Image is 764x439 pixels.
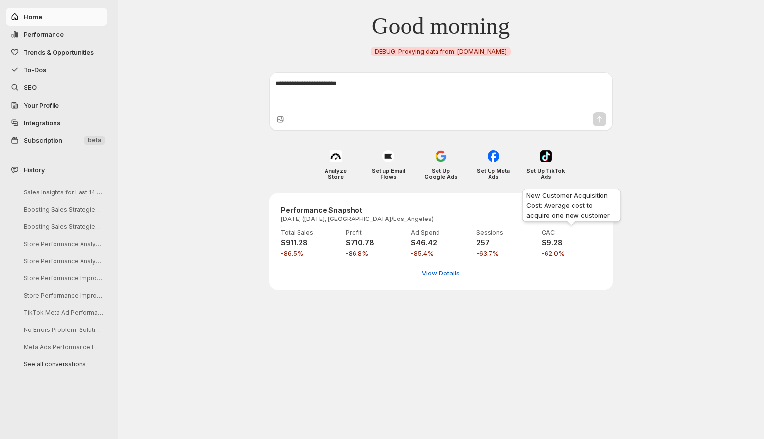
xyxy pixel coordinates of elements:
button: Sales Insights for Last 14 Days [16,185,109,200]
h4: $46.42 [411,238,470,247]
button: Upload image [275,114,285,124]
button: To-Dos [6,61,107,79]
button: Store Performance Improvement Strategy [16,271,109,286]
p: Ad Spend [411,229,470,237]
span: Your Profile [24,101,59,109]
h3: Performance Snapshot [281,205,434,215]
span: beta [88,137,101,144]
span: Subscription [24,137,62,144]
button: TikTok Meta Ad Performance Analysis [16,305,109,320]
span: Integrations [24,119,60,127]
p: Total Sales [281,229,340,237]
h4: Analyze Store [316,168,355,180]
a: Integrations [6,114,107,132]
p: CAC [542,229,601,237]
img: Analyze Store icon [330,150,342,162]
span: Home [24,13,42,21]
span: View Details [422,268,460,278]
span: Performance [24,30,64,38]
span: To-Dos [24,66,46,74]
span: -63.7% [476,248,536,258]
span: DEBUG: Proxying data from: [DOMAIN_NAME] [375,48,507,55]
span: -62.0% [542,248,601,258]
p: Profit [346,229,405,237]
button: Performance [6,26,107,43]
span: History [24,165,45,175]
h4: Set Up Google Ads [421,168,460,180]
button: Boosting Sales Strategies Discussion [16,219,109,234]
button: Subscription [6,132,107,149]
a: SEO [6,79,107,96]
img: Set Up Google Ads icon [435,150,447,162]
span: -85.4% [411,248,470,258]
img: Set Up Meta Ads icon [488,150,499,162]
a: Your Profile [6,96,107,114]
h4: $911.28 [281,238,340,247]
button: No Errors Problem-Solution Ad Creatives [16,322,109,337]
button: Store Performance Analysis and Recommendations [16,253,109,269]
button: Store Performance Analysis and Recommendations [16,236,109,251]
span: SEO [24,83,37,91]
h4: $9.28 [542,238,601,247]
span: -86.5% [281,248,340,258]
h4: Set up Email Flows [369,168,408,180]
span: -86.8% [346,248,405,258]
h4: Set Up TikTok Ads [526,168,565,180]
h4: $710.78 [346,238,405,247]
img: Set up Email Flows icon [382,150,394,162]
h4: 257 [476,238,536,247]
span: Trends & Opportunities [24,48,94,56]
h4: Set Up Meta Ads [474,168,513,180]
button: Meta Ads Performance Improvement [16,339,109,355]
button: See all conversations [16,357,109,372]
p: [DATE] ([DATE], [GEOGRAPHIC_DATA]/Los_Angeles) [281,215,434,223]
button: Boosting Sales Strategies Discussion [16,202,109,217]
button: View detailed performance [416,265,465,281]
p: Sessions [476,229,536,237]
span: Good morning [372,12,510,40]
img: Set Up TikTok Ads icon [540,150,552,162]
button: Home [6,8,107,26]
button: Trends & Opportunities [6,43,107,61]
button: Store Performance Improvement Analysis [16,288,109,303]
